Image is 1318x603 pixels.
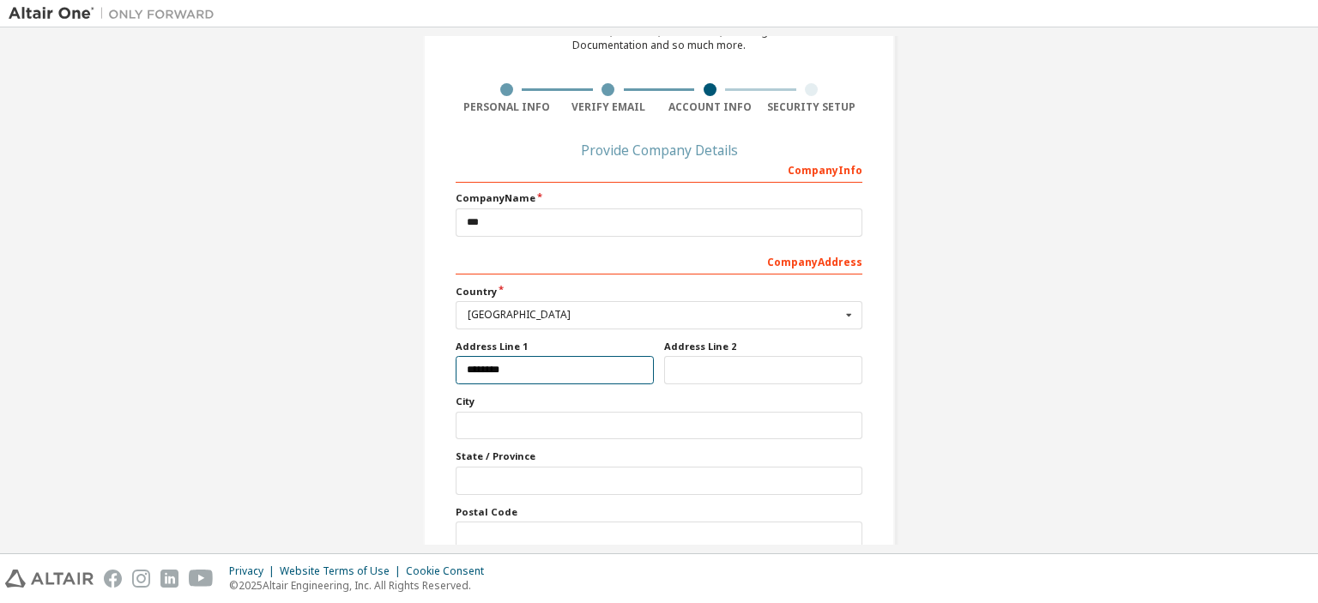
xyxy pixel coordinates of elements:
[456,145,862,155] div: Provide Company Details
[540,25,778,52] div: For Free Trials, Licenses, Downloads, Learning & Documentation and so much more.
[456,449,862,463] label: State / Province
[456,100,558,114] div: Personal Info
[9,5,223,22] img: Altair One
[189,570,214,588] img: youtube.svg
[664,340,862,353] label: Address Line 2
[456,395,862,408] label: City
[132,570,150,588] img: instagram.svg
[280,564,406,578] div: Website Terms of Use
[558,100,660,114] div: Verify Email
[104,570,122,588] img: facebook.svg
[456,191,862,205] label: Company Name
[761,100,863,114] div: Security Setup
[229,578,494,593] p: © 2025 Altair Engineering, Inc. All Rights Reserved.
[456,505,862,519] label: Postal Code
[456,285,862,298] label: Country
[5,570,94,588] img: altair_logo.svg
[406,564,494,578] div: Cookie Consent
[659,100,761,114] div: Account Info
[456,155,862,183] div: Company Info
[468,310,841,320] div: [GEOGRAPHIC_DATA]
[229,564,280,578] div: Privacy
[456,340,654,353] label: Address Line 1
[456,247,862,274] div: Company Address
[160,570,178,588] img: linkedin.svg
